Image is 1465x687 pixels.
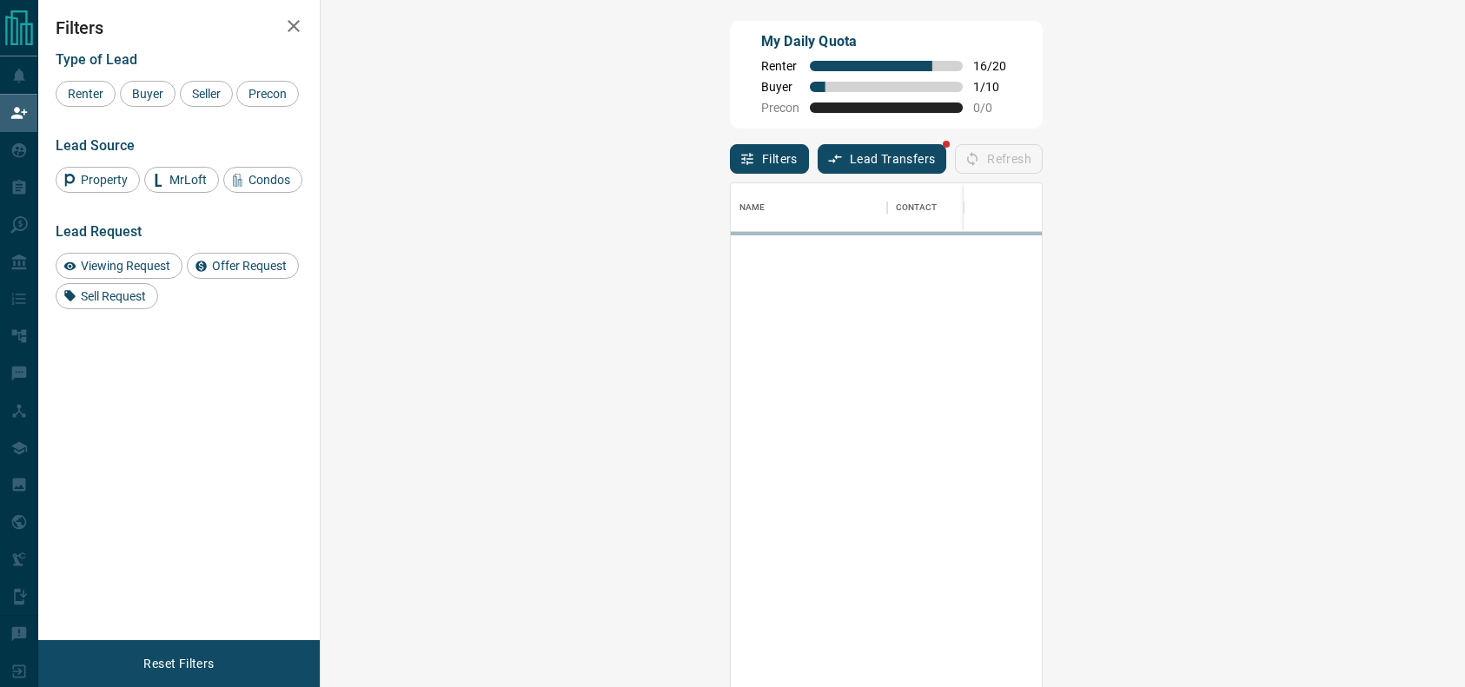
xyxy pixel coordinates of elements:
[75,289,152,303] span: Sell Request
[56,81,116,107] div: Renter
[818,144,947,174] button: Lead Transfers
[206,259,293,273] span: Offer Request
[62,87,109,101] span: Renter
[761,59,799,73] span: Renter
[187,253,299,279] div: Offer Request
[186,87,227,101] span: Seller
[56,283,158,309] div: Sell Request
[132,649,225,678] button: Reset Filters
[75,259,176,273] span: Viewing Request
[223,167,302,193] div: Condos
[75,173,134,187] span: Property
[896,183,937,232] div: Contact
[144,167,219,193] div: MrLoft
[887,183,1026,232] div: Contact
[761,80,799,94] span: Buyer
[761,31,1011,52] p: My Daily Quota
[973,101,1011,115] span: 0 / 0
[242,173,296,187] span: Condos
[236,81,299,107] div: Precon
[739,183,766,232] div: Name
[731,183,887,232] div: Name
[120,81,176,107] div: Buyer
[163,173,213,187] span: MrLoft
[973,59,1011,73] span: 16 / 20
[180,81,233,107] div: Seller
[242,87,293,101] span: Precon
[973,80,1011,94] span: 1 / 10
[730,144,809,174] button: Filters
[126,87,169,101] span: Buyer
[56,167,140,193] div: Property
[56,17,302,38] h2: Filters
[761,101,799,115] span: Precon
[56,137,135,154] span: Lead Source
[56,253,182,279] div: Viewing Request
[56,51,137,68] span: Type of Lead
[56,223,142,240] span: Lead Request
